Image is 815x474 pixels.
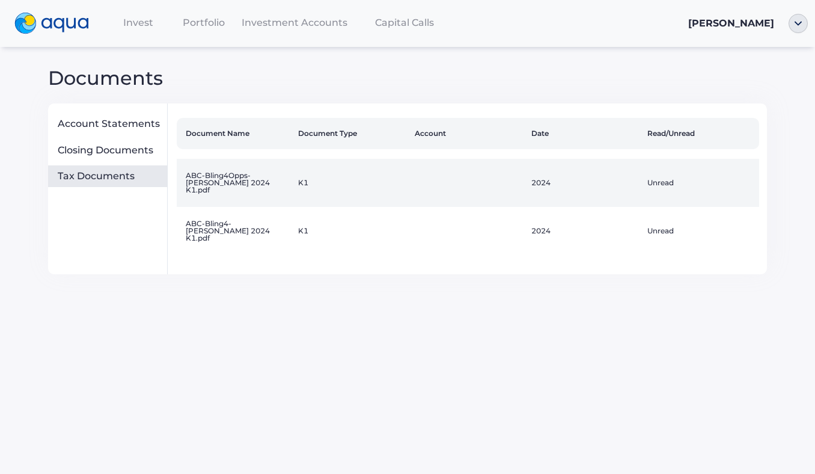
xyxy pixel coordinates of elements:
[375,17,434,28] span: Capital Calls
[7,10,106,37] a: logo
[177,118,293,149] th: Document Name
[293,207,410,255] td: K1
[237,10,352,35] a: Investment Accounts
[527,118,643,149] th: Date
[293,118,410,149] th: Document Type
[123,17,153,28] span: Invest
[171,10,237,35] a: Portfolio
[643,118,759,149] th: Read/Unread
[14,13,89,34] img: logo
[58,144,162,156] div: Closing Documents
[177,207,293,255] td: ABC-Bling4-[PERSON_NAME] 2024 K1.pdf
[643,159,759,207] td: Unread
[58,118,162,130] div: Account Statements
[106,10,171,35] a: Invest
[48,66,163,90] span: Documents
[352,10,457,35] a: Capital Calls
[410,118,527,149] th: Account
[293,159,410,207] td: K1
[242,17,347,28] span: Investment Accounts
[58,170,162,182] div: Tax Documents
[789,14,808,33] img: ellipse
[183,17,225,28] span: Portfolio
[527,207,643,255] td: 2024
[177,159,293,207] td: ABC-Bling4Opps-[PERSON_NAME] 2024 K1.pdf
[527,159,643,207] td: 2024
[643,207,759,255] td: Unread
[688,17,774,29] span: [PERSON_NAME]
